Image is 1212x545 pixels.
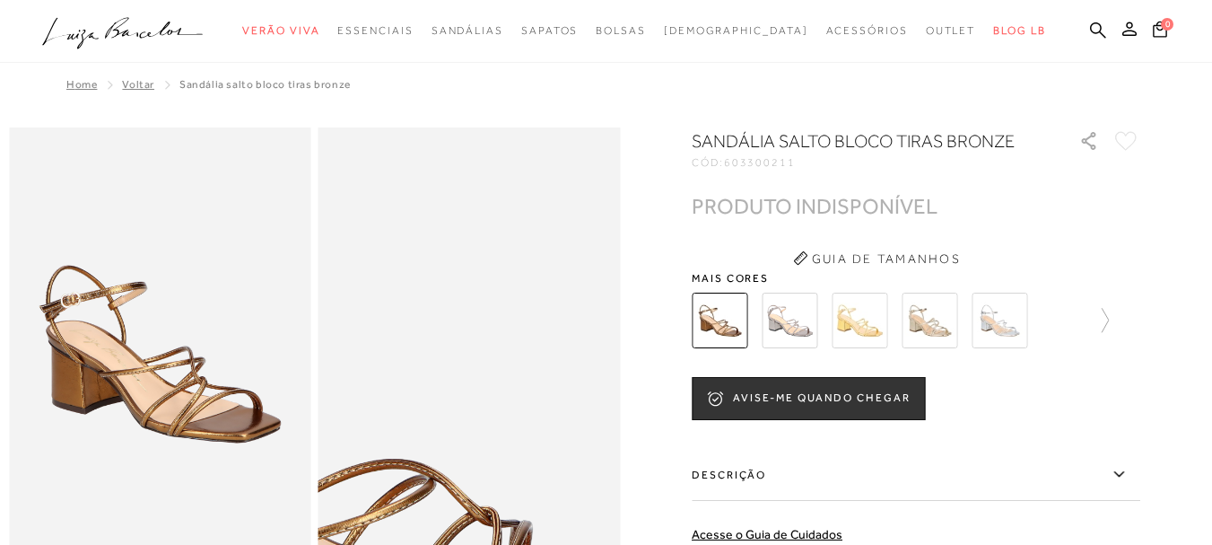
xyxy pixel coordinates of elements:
img: SANDÁLIA SALTO BLOCO TIRAS BRONZE [692,293,747,348]
h1: SANDÁLIA SALTO BLOCO TIRAS BRONZE [692,128,1028,154]
a: BLOG LB [993,14,1045,48]
a: noSubCategoriesText [432,14,503,48]
img: SANDÁLIA SALTO BLOCO TIRAS METALIZADO DOURADO [902,293,957,348]
span: [DEMOGRAPHIC_DATA] [664,24,808,37]
a: noSubCategoriesText [521,14,578,48]
button: AVISE-ME QUANDO CHEGAR [692,377,925,420]
button: Guia de Tamanhos [787,244,966,273]
button: 0 [1147,20,1173,44]
a: noSubCategoriesText [242,14,319,48]
a: noSubCategoriesText [826,14,908,48]
span: BLOG LB [993,24,1045,37]
img: SANDÁLIA SALTO BLOCO TIRAS PRATA [972,293,1027,348]
a: noSubCategoriesText [337,14,413,48]
span: Essenciais [337,24,413,37]
span: Verão Viva [242,24,319,37]
span: SANDÁLIA SALTO BLOCO TIRAS BRONZE [179,78,351,91]
div: CÓD: [692,157,1051,168]
span: Outlet [926,24,976,37]
a: noSubCategoriesText [926,14,976,48]
a: Acesse o Guia de Cuidados [692,527,842,541]
span: Mais cores [692,273,1140,284]
span: Acessórios [826,24,908,37]
a: noSubCategoriesText [664,14,808,48]
a: Voltar [122,78,154,91]
div: PRODUTO INDISPONÍVEL [692,197,937,215]
span: 0 [1161,18,1173,31]
a: noSubCategoriesText [596,14,646,48]
a: Home [66,78,97,91]
span: Sapatos [521,24,578,37]
img: SANDÁLIA SALTO BLOCO TIRAS CHUMBO [762,293,817,348]
span: Sandálias [432,24,503,37]
span: 603300211 [724,156,796,169]
span: Bolsas [596,24,646,37]
label: Descrição [692,449,1140,501]
img: SANDÁLIA SALTO BLOCO TIRAS DOURADA [832,293,887,348]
